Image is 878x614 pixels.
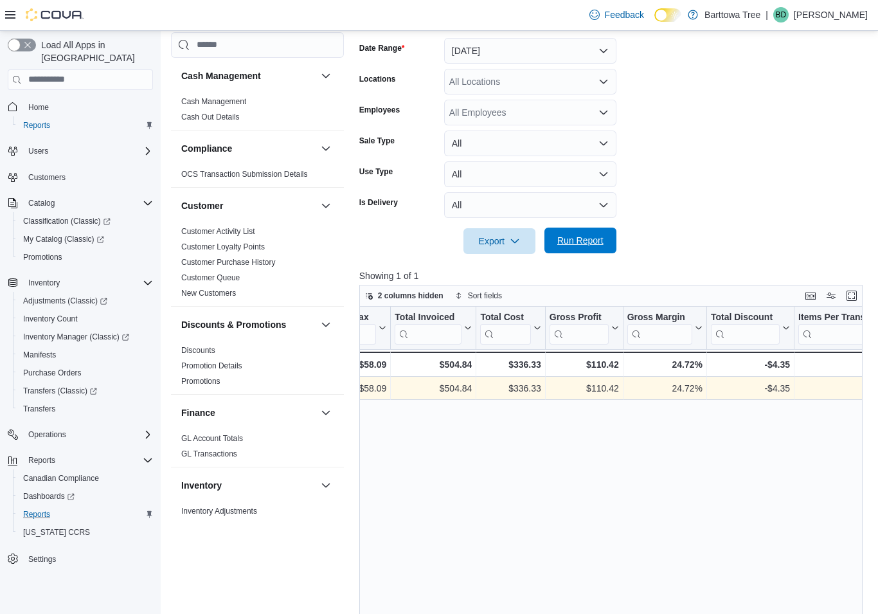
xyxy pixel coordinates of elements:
button: Inventory [181,479,316,492]
button: Inventory [3,274,158,292]
span: Settings [28,554,56,564]
button: Operations [23,427,71,442]
div: Compliance [171,167,344,187]
a: GL Account Totals [181,434,243,443]
span: Purchase Orders [23,368,82,378]
button: Run Report [544,228,616,253]
span: Promotions [18,249,153,265]
div: $336.33 [480,381,541,396]
a: Customer Purchase History [181,258,276,267]
div: Gross Profit [550,311,609,344]
span: Classification (Classic) [23,216,111,226]
span: Reports [23,509,50,519]
span: Inventory Manager (Classic) [18,329,153,345]
h3: Customer [181,199,223,212]
button: Manifests [13,346,158,364]
div: $110.42 [550,357,619,372]
button: Export [463,228,535,254]
button: Finance [181,406,316,419]
span: Catalog [28,198,55,208]
a: Dashboards [13,487,158,505]
div: $58.09 [330,357,386,372]
a: New Customers [181,289,236,298]
span: Inventory Count [18,311,153,327]
div: Total Tax [330,311,376,323]
button: Inventory Count [13,310,158,328]
div: -$4.35 [711,381,790,396]
a: Inventory Manager (Classic) [18,329,134,345]
span: Classification (Classic) [18,213,153,229]
button: Gross Margin [627,311,702,344]
a: Customer Loyalty Points [181,242,265,251]
span: BD [776,7,787,23]
div: $336.33 [480,357,541,372]
span: Dashboards [23,491,75,501]
a: Purchase Orders [18,365,87,381]
span: Load All Apps in [GEOGRAPHIC_DATA] [36,39,153,64]
input: Dark Mode [654,8,681,22]
a: Classification (Classic) [18,213,116,229]
a: My Catalog (Classic) [13,230,158,248]
button: Cash Management [318,68,334,84]
button: Enter fullscreen [844,288,859,303]
a: Canadian Compliance [18,471,104,486]
button: Compliance [181,142,316,155]
p: | [766,7,768,23]
button: Operations [3,426,158,444]
button: Customer [318,198,334,213]
button: Catalog [3,194,158,212]
a: Classification (Classic) [13,212,158,230]
button: Customers [3,168,158,186]
button: 2 columns hidden [360,288,449,303]
button: Display options [823,288,839,303]
button: Settings [3,549,158,568]
span: Transfers (Classic) [18,383,153,399]
a: Inventory Manager (Classic) [13,328,158,346]
span: Reports [23,453,153,468]
button: Catalog [23,195,60,211]
button: Open list of options [598,107,609,118]
span: Adjustments (Classic) [23,296,107,306]
span: Customers [28,172,66,183]
button: Total Cost [480,311,541,344]
span: Dashboards [18,489,153,504]
div: 24.72% [627,357,702,372]
a: Promotions [181,377,220,386]
p: Showing 1 of 1 [359,269,868,282]
h3: Compliance [181,142,232,155]
label: Employees [359,105,400,115]
label: Date Range [359,43,405,53]
a: Manifests [18,347,61,363]
div: $110.42 [550,381,619,396]
button: Transfers [13,400,158,418]
span: Sort fields [468,291,502,301]
span: 2 columns hidden [378,291,443,301]
div: $58.09 [330,381,386,396]
button: Purchase Orders [13,364,158,382]
a: Promotion Details [181,361,242,370]
span: Manifests [23,350,56,360]
div: -$4.35 [711,357,790,372]
div: Gross Profit [550,311,609,323]
span: Inventory [23,275,153,291]
a: Settings [23,552,61,567]
label: Is Delivery [359,197,398,208]
button: Discounts & Promotions [181,318,316,331]
span: Operations [23,427,153,442]
div: Discounts & Promotions [171,343,344,394]
h3: Finance [181,406,215,419]
div: Gross Margin [627,311,692,323]
a: Adjustments (Classic) [13,292,158,310]
a: Inventory Adjustments [181,507,257,516]
span: Reports [23,120,50,131]
button: Users [23,143,53,159]
a: Reports [18,507,55,522]
span: Purchase Orders [18,365,153,381]
span: Home [28,102,49,113]
button: All [444,161,616,187]
span: Promotions [23,252,62,262]
div: Gross Margin [627,311,692,344]
span: Home [23,99,153,115]
a: Feedback [584,2,649,28]
a: Reports [18,118,55,133]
